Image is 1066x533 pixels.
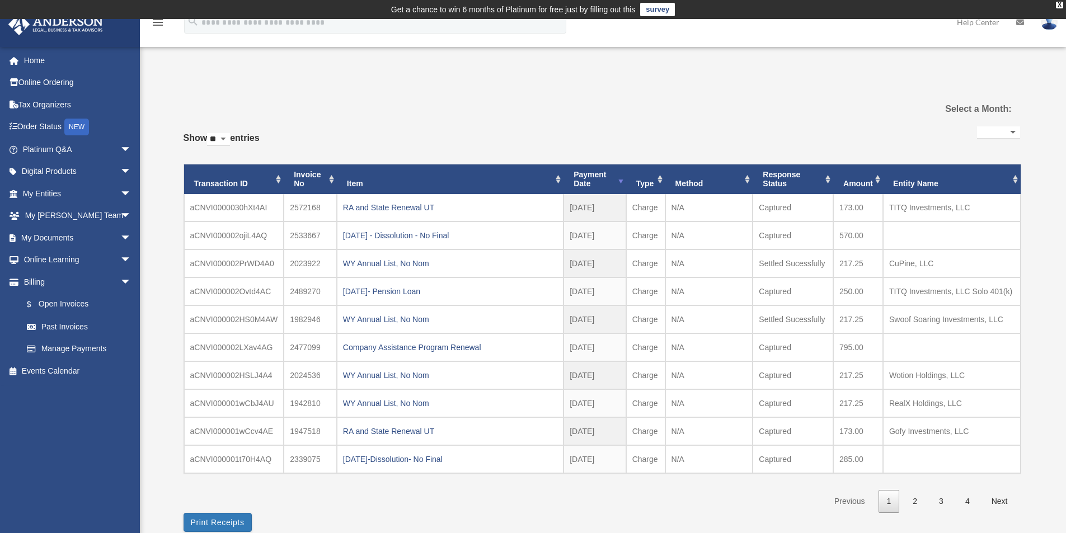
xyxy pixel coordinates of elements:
td: Captured [753,277,833,305]
div: close [1056,2,1063,8]
img: Anderson Advisors Platinum Portal [5,13,106,35]
th: Invoice No: activate to sort column ascending [284,164,337,195]
td: aCNVI0000030hXt4AI [184,194,284,221]
td: Gofy Investments, LLC [883,417,1021,445]
td: aCNVI000001wCcv4AE [184,417,284,445]
i: menu [151,16,165,29]
td: N/A [665,305,753,333]
td: Charge [626,194,665,221]
td: aCNVI000002LXav4AG [184,333,284,361]
td: CuPine, LLC [883,249,1021,277]
td: Swoof Soaring Investments, LLC [883,305,1021,333]
td: [DATE] [563,277,626,305]
span: arrow_drop_down [120,249,143,272]
a: 3 [931,490,952,513]
td: aCNVI000002ojiL4AQ [184,221,284,249]
td: aCNVI000002HS0M4AW [184,305,284,333]
td: aCNVI000002PrWD4A0 [184,249,284,277]
th: Transaction ID: activate to sort column ascending [184,164,284,195]
td: N/A [665,249,753,277]
td: N/A [665,277,753,305]
td: Captured [753,194,833,221]
div: [DATE] - Dissolution - No Final [343,228,557,243]
td: Captured [753,417,833,445]
td: 795.00 [833,333,883,361]
a: My Documentsarrow_drop_down [8,227,148,249]
td: Settled Sucessfully [753,305,833,333]
th: Payment Date: activate to sort column ascending [563,164,626,195]
td: [DATE] [563,333,626,361]
td: [DATE] [563,221,626,249]
a: Previous [826,490,873,513]
div: RA and State Renewal UT [343,423,557,439]
td: 2023922 [284,249,337,277]
td: aCNVI000002Ovtd4AC [184,277,284,305]
a: Home [8,49,148,72]
td: Charge [626,389,665,417]
td: [DATE] [563,417,626,445]
td: 2477099 [284,333,337,361]
div: [DATE]-Dissolution- No Final [343,451,557,467]
td: N/A [665,333,753,361]
a: Order StatusNEW [8,116,148,139]
th: Entity Name: activate to sort column ascending [883,164,1021,195]
a: 1 [879,490,900,513]
a: Online Learningarrow_drop_down [8,249,148,271]
th: Amount: activate to sort column ascending [833,164,883,195]
a: My [PERSON_NAME] Teamarrow_drop_down [8,205,148,227]
td: 173.00 [833,417,883,445]
div: WY Annual List, No Nom [343,367,557,383]
td: N/A [665,194,753,221]
td: Charge [626,333,665,361]
td: 217.25 [833,305,883,333]
td: Charge [626,305,665,333]
td: aCNVI000001t70H4AQ [184,445,284,473]
span: arrow_drop_down [120,271,143,294]
td: [DATE] [563,305,626,333]
div: [DATE]- Pension Loan [343,284,557,299]
span: arrow_drop_down [120,227,143,249]
td: 2489270 [284,277,337,305]
td: Captured [753,221,833,249]
td: Captured [753,361,833,389]
td: [DATE] [563,389,626,417]
th: Item: activate to sort column ascending [337,164,563,195]
a: Manage Payments [16,338,148,360]
td: N/A [665,389,753,417]
a: 2 [904,490,926,513]
a: survey [640,3,675,16]
span: arrow_drop_down [120,138,143,161]
td: 570.00 [833,221,883,249]
a: $Open Invoices [16,293,148,316]
td: Charge [626,445,665,473]
div: RA and State Renewal UT [343,200,557,215]
td: TITQ Investments, LLC [883,194,1021,221]
div: WY Annual List, No Nom [343,312,557,327]
td: 2533667 [284,221,337,249]
td: TITQ Investments, LLC Solo 401(k) [883,277,1021,305]
th: Type: activate to sort column ascending [626,164,665,195]
a: Tax Organizers [8,93,148,116]
td: [DATE] [563,249,626,277]
td: 250.00 [833,277,883,305]
td: Captured [753,333,833,361]
td: Captured [753,389,833,417]
td: Wotion Holdings, LLC [883,361,1021,389]
div: NEW [64,119,89,135]
td: N/A [665,221,753,249]
span: arrow_drop_down [120,182,143,205]
td: N/A [665,445,753,473]
td: 1947518 [284,417,337,445]
td: 217.25 [833,249,883,277]
span: arrow_drop_down [120,161,143,183]
a: Online Ordering [8,72,148,94]
a: menu [151,20,165,29]
td: 2024536 [284,361,337,389]
td: Charge [626,249,665,277]
th: Response Status: activate to sort column ascending [753,164,833,195]
td: 1942810 [284,389,337,417]
td: 217.25 [833,361,883,389]
i: search [187,15,199,27]
a: Digital Productsarrow_drop_down [8,161,148,183]
td: 2339075 [284,445,337,473]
